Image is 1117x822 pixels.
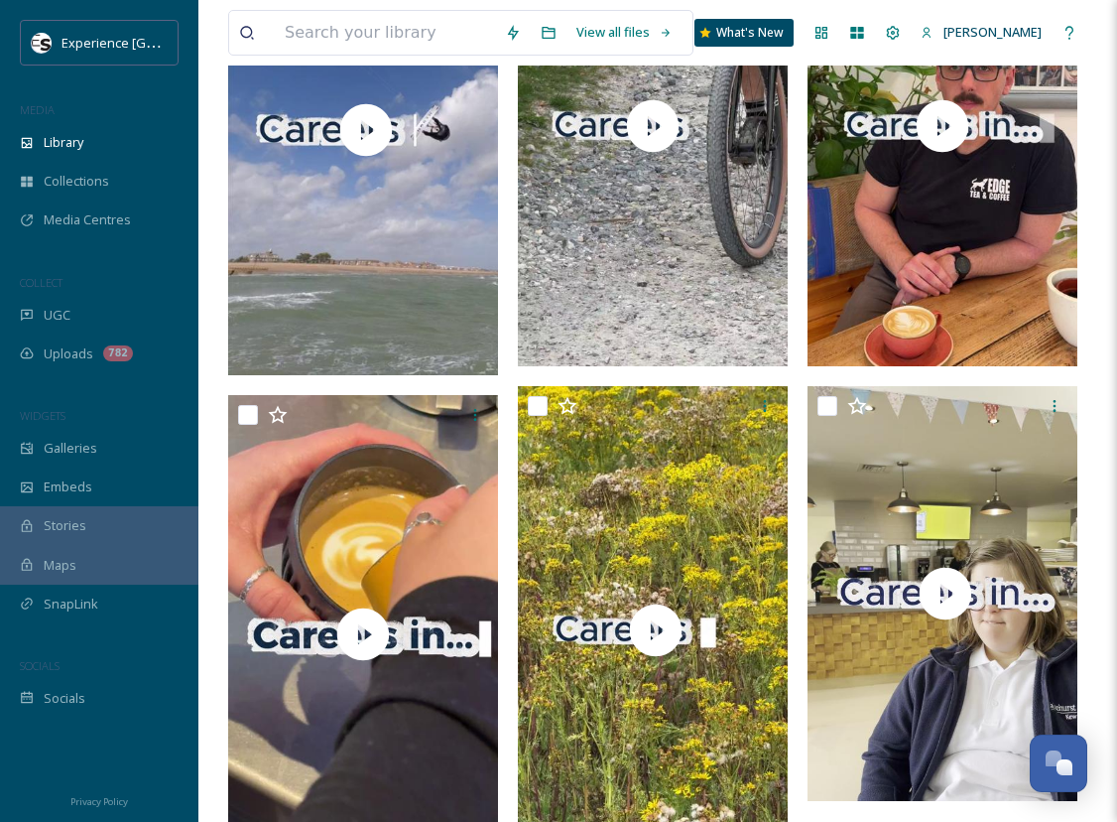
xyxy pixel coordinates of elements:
[275,11,495,55] input: Search your library
[1030,735,1087,792] button: Open Chat
[943,23,1042,41] span: [PERSON_NAME]
[103,345,133,361] div: 782
[20,408,65,423] span: WIDGETS
[44,595,98,614] span: SnapLink
[44,133,83,152] span: Library
[44,344,93,363] span: Uploads
[44,478,92,496] span: Embeds
[44,556,76,575] span: Maps
[70,795,128,808] span: Privacy Policy
[44,689,85,708] span: Socials
[911,13,1052,52] a: [PERSON_NAME]
[44,172,109,191] span: Collections
[44,306,70,325] span: UGC
[20,658,60,673] span: SOCIALS
[44,439,97,458] span: Galleries
[20,275,62,290] span: COLLECT
[70,788,128,812] a: Privacy Policy
[62,33,258,52] span: Experience [GEOGRAPHIC_DATA]
[32,33,52,53] img: WSCC%20ES%20Socials%20Icon%20-%20Secondary%20-%20Black.jpg
[807,386,1082,802] img: thumbnail
[44,516,86,535] span: Stories
[566,13,683,52] a: View all files
[20,102,55,117] span: MEDIA
[694,19,794,47] a: What's New
[44,210,131,229] span: Media Centres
